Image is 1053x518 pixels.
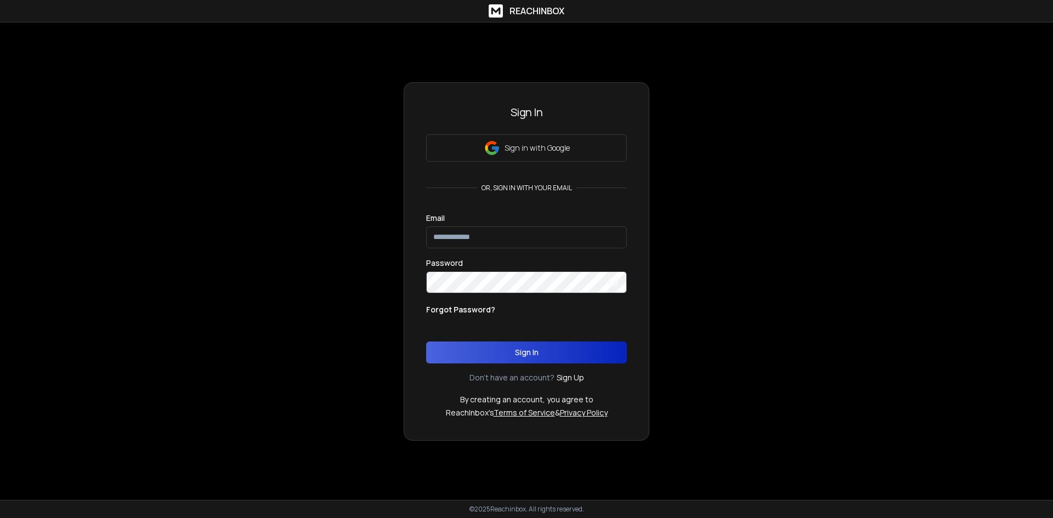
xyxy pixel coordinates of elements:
[446,407,608,418] p: ReachInbox's &
[469,505,584,514] p: © 2025 Reachinbox. All rights reserved.
[426,304,495,315] p: Forgot Password?
[489,4,564,18] a: ReachInbox
[505,143,570,153] p: Sign in with Google
[509,4,564,18] h1: ReachInbox
[477,184,576,192] p: or, sign in with your email
[560,407,608,418] a: Privacy Policy
[557,372,584,383] a: Sign Up
[494,407,555,418] a: Terms of Service
[426,105,627,120] h3: Sign In
[426,214,445,222] label: Email
[469,372,554,383] p: Don't have an account?
[426,134,627,162] button: Sign in with Google
[460,394,593,405] p: By creating an account, you agree to
[426,341,627,363] button: Sign In
[426,259,463,267] label: Password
